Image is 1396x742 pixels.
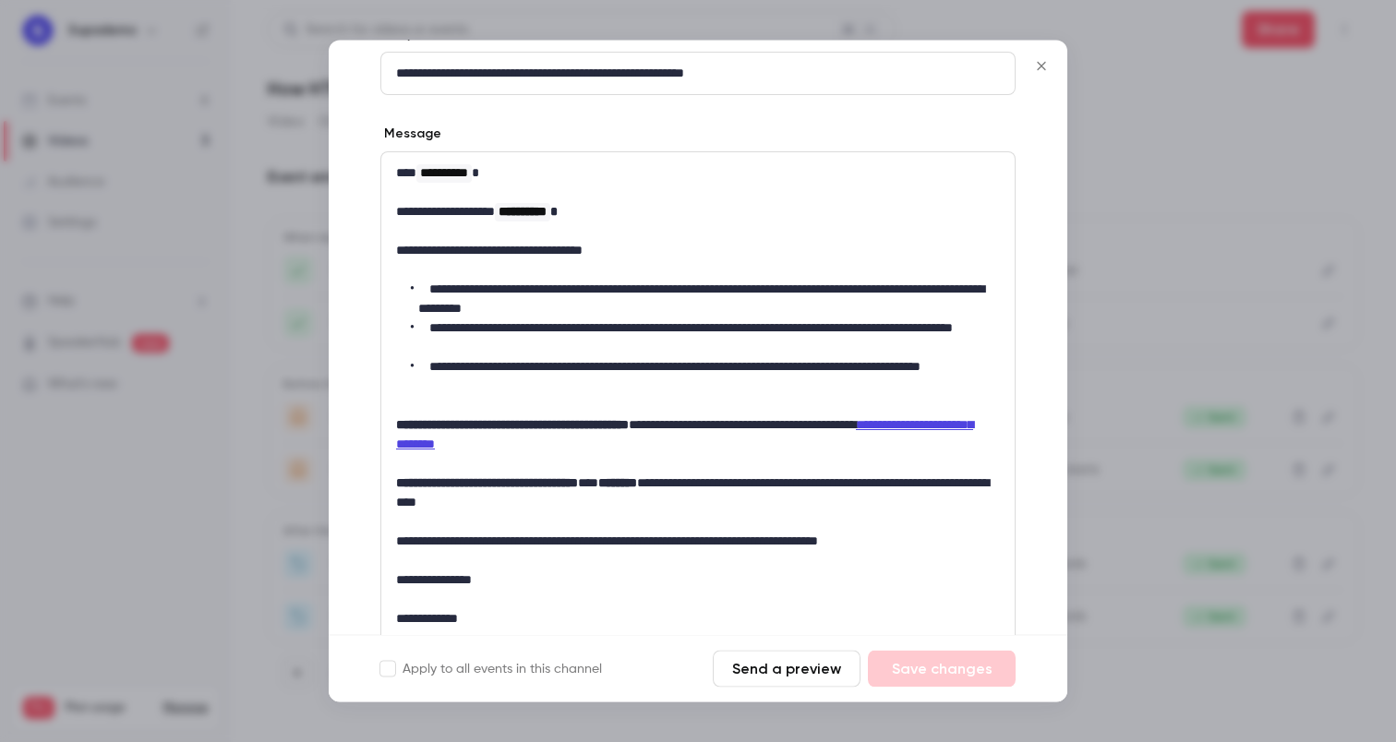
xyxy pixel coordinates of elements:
label: Apply to all events in this channel [380,660,602,678]
div: editor [381,153,1015,679]
div: editor [381,54,1015,95]
button: Send a preview [713,651,860,688]
button: Close [1023,48,1060,85]
label: Message [380,126,441,144]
